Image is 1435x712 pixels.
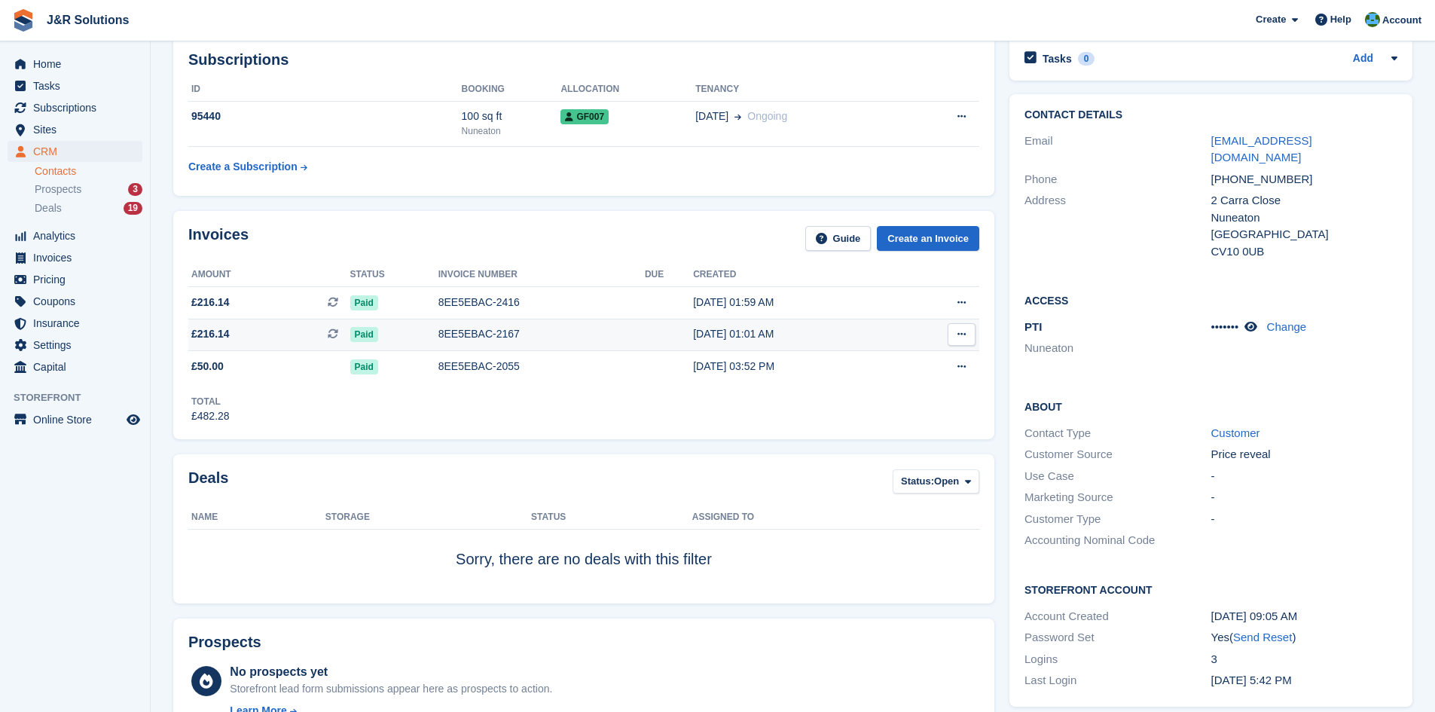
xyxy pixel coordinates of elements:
div: Customer Source [1024,446,1211,463]
div: [PHONE_NUMBER] [1211,171,1397,188]
a: [EMAIL_ADDRESS][DOMAIN_NAME] [1211,134,1312,164]
th: Allocation [560,78,695,102]
a: Create an Invoice [877,226,979,251]
span: CRM [33,141,124,162]
th: Invoice number [438,263,645,287]
a: menu [8,269,142,290]
a: J&R Solutions [41,8,135,32]
div: Price reveal [1211,446,1397,463]
div: [DATE] 01:01 AM [693,326,899,342]
h2: Invoices [188,226,249,251]
th: Status [350,263,438,287]
div: Phone [1024,171,1211,188]
div: [DATE] 03:52 PM [693,359,899,374]
a: menu [8,247,142,268]
th: Tenancy [695,78,907,102]
span: Online Store [33,409,124,430]
div: Total [191,395,230,408]
a: menu [8,409,142,430]
span: [DATE] [695,108,728,124]
a: menu [8,225,142,246]
span: ( ) [1229,631,1296,643]
th: Assigned to [692,506,979,530]
a: Send Reset [1233,631,1292,643]
span: £50.00 [191,359,224,374]
span: Deals [35,201,62,215]
h2: Storefront Account [1024,582,1397,597]
div: Email [1024,133,1211,167]
span: Tasks [33,75,124,96]
span: ••••••• [1211,320,1239,333]
div: 8EE5EBAC-2416 [438,295,645,310]
h2: Subscriptions [188,51,979,69]
div: Marketing Source [1024,489,1211,506]
a: menu [8,75,142,96]
button: Status: Open [893,469,979,494]
div: 3 [128,183,142,196]
h2: Tasks [1043,52,1072,66]
span: Coupons [33,291,124,312]
a: Change [1267,320,1307,333]
th: Name [188,506,325,530]
span: PTI [1024,320,1042,333]
h2: Prospects [188,634,261,651]
a: menu [8,356,142,377]
div: 2 Carra Close [1211,192,1397,209]
span: Paid [350,295,378,310]
th: ID [188,78,462,102]
div: CV10 0UB [1211,243,1397,261]
a: Guide [805,226,872,251]
div: Use Case [1024,468,1211,485]
a: Deals 19 [35,200,142,216]
div: 8EE5EBAC-2055 [438,359,645,374]
div: Create a Subscription [188,159,298,175]
div: £482.28 [191,408,230,424]
div: Nuneaton [1211,209,1397,227]
div: Contact Type [1024,425,1211,442]
div: [GEOGRAPHIC_DATA] [1211,226,1397,243]
img: Macie Adcock [1365,12,1380,27]
span: Analytics [33,225,124,246]
span: Status: [901,474,934,489]
div: Account Created [1024,608,1211,625]
span: Open [934,474,959,489]
span: Capital [33,356,124,377]
a: Create a Subscription [188,153,307,181]
time: 2025-08-02 16:42:35 UTC [1211,674,1292,686]
th: Booking [462,78,561,102]
span: Sites [33,119,124,140]
span: £216.14 [191,326,230,342]
div: [DATE] 01:59 AM [693,295,899,310]
h2: Access [1024,292,1397,307]
span: Account [1382,13,1421,28]
div: 8EE5EBAC-2167 [438,326,645,342]
span: Help [1330,12,1351,27]
span: Home [33,53,124,75]
a: menu [8,313,142,334]
a: Prospects 3 [35,182,142,197]
div: No prospects yet [230,663,552,681]
a: menu [8,53,142,75]
div: 0 [1078,52,1095,66]
div: 100 sq ft [462,108,561,124]
img: stora-icon-8386f47178a22dfd0bd8f6a31ec36ba5ce8667c1dd55bd0f319d3a0aa187defe.svg [12,9,35,32]
a: Preview store [124,411,142,429]
a: Add [1353,50,1373,68]
div: Password Set [1024,629,1211,646]
div: [DATE] 09:05 AM [1211,608,1397,625]
span: Create [1256,12,1286,27]
a: Contacts [35,164,142,179]
div: Yes [1211,629,1397,646]
span: Pricing [33,269,124,290]
div: 95440 [188,108,462,124]
span: Subscriptions [33,97,124,118]
th: Storage [325,506,531,530]
div: Logins [1024,651,1211,668]
th: Amount [188,263,350,287]
div: Storefront lead form submissions appear here as prospects to action. [230,681,552,697]
span: Ongoing [747,110,787,122]
div: 3 [1211,651,1397,668]
span: Paid [350,359,378,374]
div: - [1211,468,1397,485]
div: - [1211,511,1397,528]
